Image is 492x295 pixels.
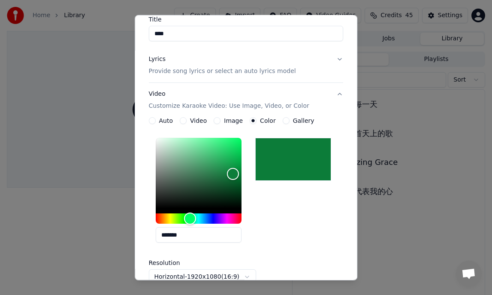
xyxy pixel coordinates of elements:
[156,213,241,224] div: Hue
[149,16,344,22] label: Title
[149,67,296,76] p: Provide song lyrics or select an auto lyrics model
[260,118,276,124] label: Color
[224,118,243,124] label: Image
[149,83,344,117] button: VideoCustomize Karaoke Video: Use Image, Video, or Color
[149,55,166,64] div: Lyrics
[159,118,173,124] label: Auto
[190,118,207,124] label: Video
[149,102,309,110] p: Customize Karaoke Video: Use Image, Video, or Color
[149,90,309,110] div: Video
[149,260,235,266] label: Resolution
[293,118,314,124] label: Gallery
[156,138,241,208] div: Color
[149,48,344,82] button: LyricsProvide song lyrics or select an auto lyrics model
